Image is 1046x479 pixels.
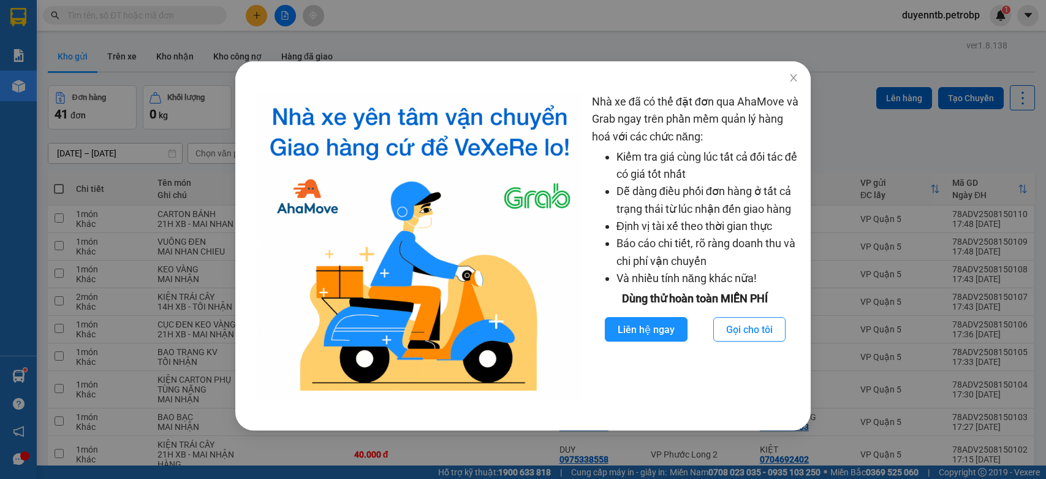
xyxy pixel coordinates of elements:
li: Và nhiều tính năng khác nữa! [616,270,798,287]
li: Kiểm tra giá cùng lúc tất cả đối tác để có giá tốt nhất [616,148,798,183]
div: Dùng thử hoàn toàn MIỄN PHÍ [592,290,798,307]
div: Nhà xe đã có thể đặt đơn qua AhaMove và Grab ngay trên phần mềm quản lý hàng hoá với các chức năng: [592,93,798,400]
span: close [789,73,798,83]
img: logo [257,93,582,400]
span: Gọi cho tôi [726,322,773,337]
button: Liên hệ ngay [605,317,688,342]
li: Định vị tài xế theo thời gian thực [616,218,798,235]
li: Báo cáo chi tiết, rõ ràng doanh thu và chi phí vận chuyển [616,235,798,270]
button: Close [776,61,811,96]
button: Gọi cho tôi [713,317,786,342]
li: Dễ dàng điều phối đơn hàng ở tất cả trạng thái từ lúc nhận đến giao hàng [616,183,798,218]
span: Liên hệ ngay [618,322,675,337]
